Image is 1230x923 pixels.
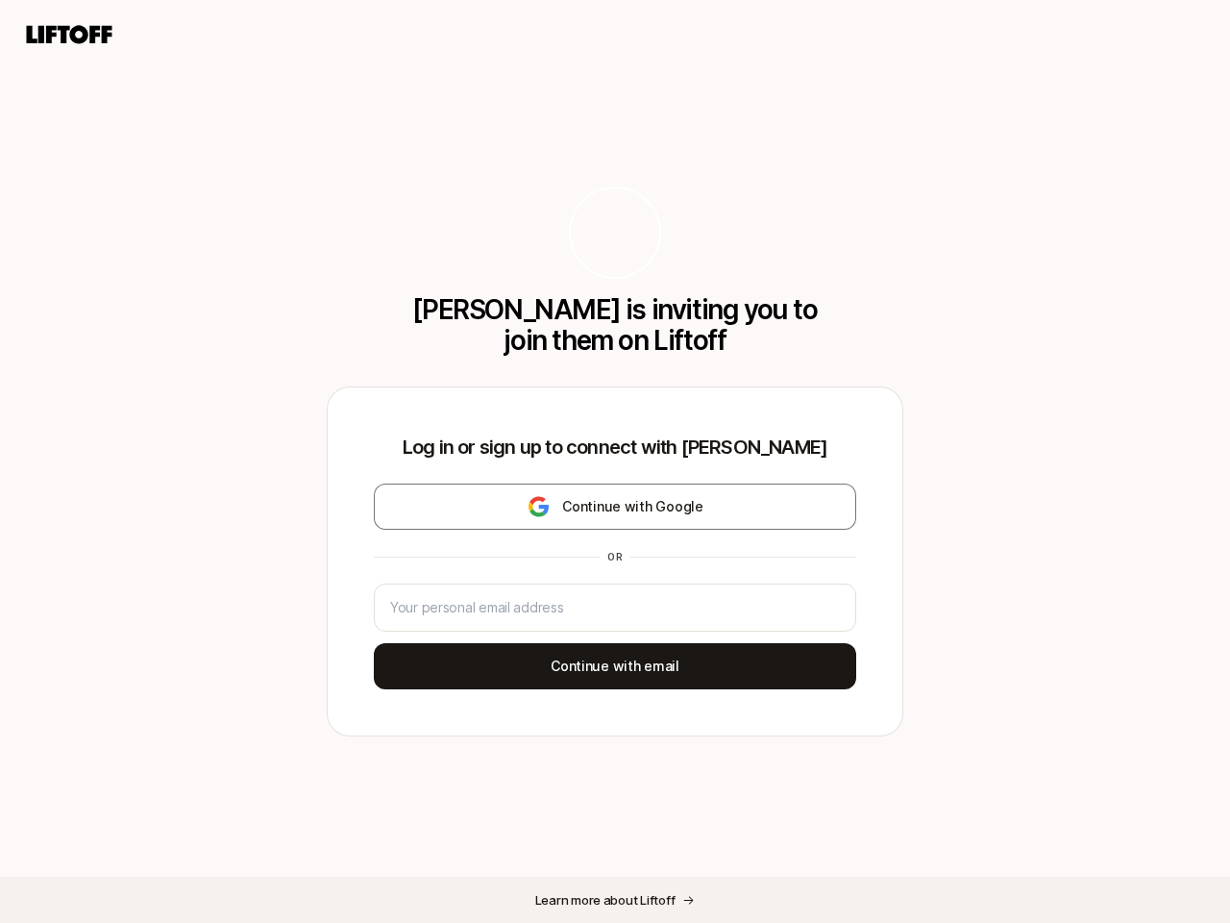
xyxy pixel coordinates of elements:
[390,596,840,619] input: Your personal email address
[527,495,551,518] img: google-logo
[600,549,630,564] div: or
[374,643,856,689] button: Continue with email
[374,484,856,530] button: Continue with Google
[520,883,711,917] button: Learn more about Liftoff
[406,294,824,356] p: [PERSON_NAME] is inviting you to join them on Liftoff
[374,434,856,461] p: Log in or sign up to connect with [PERSON_NAME]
